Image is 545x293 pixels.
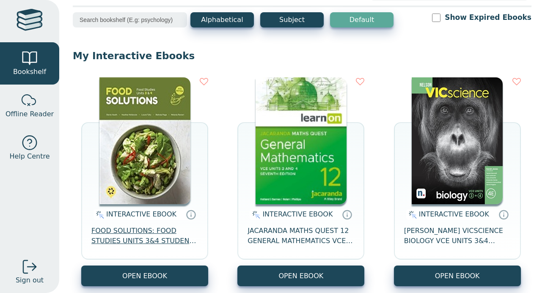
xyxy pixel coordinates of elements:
[404,226,511,246] span: [PERSON_NAME] VICSCIENCE BIOLOGY VCE UNITS 3&4 STUDENT EBOOK 4E
[6,109,54,119] span: Offline Reader
[9,151,50,162] span: Help Centre
[73,49,531,62] p: My Interactive Ebooks
[16,275,44,285] span: Sign out
[262,210,333,218] span: INTERACTIVE EBOOK
[91,226,198,246] span: FOOD SOLUTIONS: FOOD STUDIES UNITS 3&4 STUDENT EBOOK 5E
[81,266,208,286] button: OPEN EBOOK
[94,210,104,220] img: interactive.svg
[342,209,352,219] a: Interactive eBooks are accessed online via the publisher’s portal. They contain interactive resou...
[330,12,394,27] button: Default
[498,209,509,219] a: Interactive eBooks are accessed online via the publisher’s portal. They contain interactive resou...
[412,77,503,204] img: 0e99e12d-4b9b-eb11-a9a2-0272d098c78b.jpg
[248,226,354,246] span: JACARANDA MATHS QUEST 12 GENERAL MATHEMATICS VCE UNITS 3 & 4 7E LEARNON
[190,12,254,27] button: Alphabetical
[419,210,489,218] span: INTERACTIVE EBOOK
[406,210,417,220] img: interactive.svg
[260,12,324,27] button: Subject
[106,210,176,218] span: INTERACTIVE EBOOK
[73,12,187,27] input: Search bookshelf (E.g: psychology)
[186,209,196,219] a: Interactive eBooks are accessed online via the publisher’s portal. They contain interactive resou...
[394,266,521,286] button: OPEN EBOOK
[13,67,46,77] span: Bookshelf
[445,12,531,23] label: Show Expired Ebooks
[256,77,347,204] img: a8063cbe-bcb7-458e-baeb-153cca7e1745.jpg
[250,210,260,220] img: interactive.svg
[237,266,364,286] button: OPEN EBOOK
[99,77,190,204] img: 86be0c1f-812c-4592-9968-b5d4c9a10434.jpg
